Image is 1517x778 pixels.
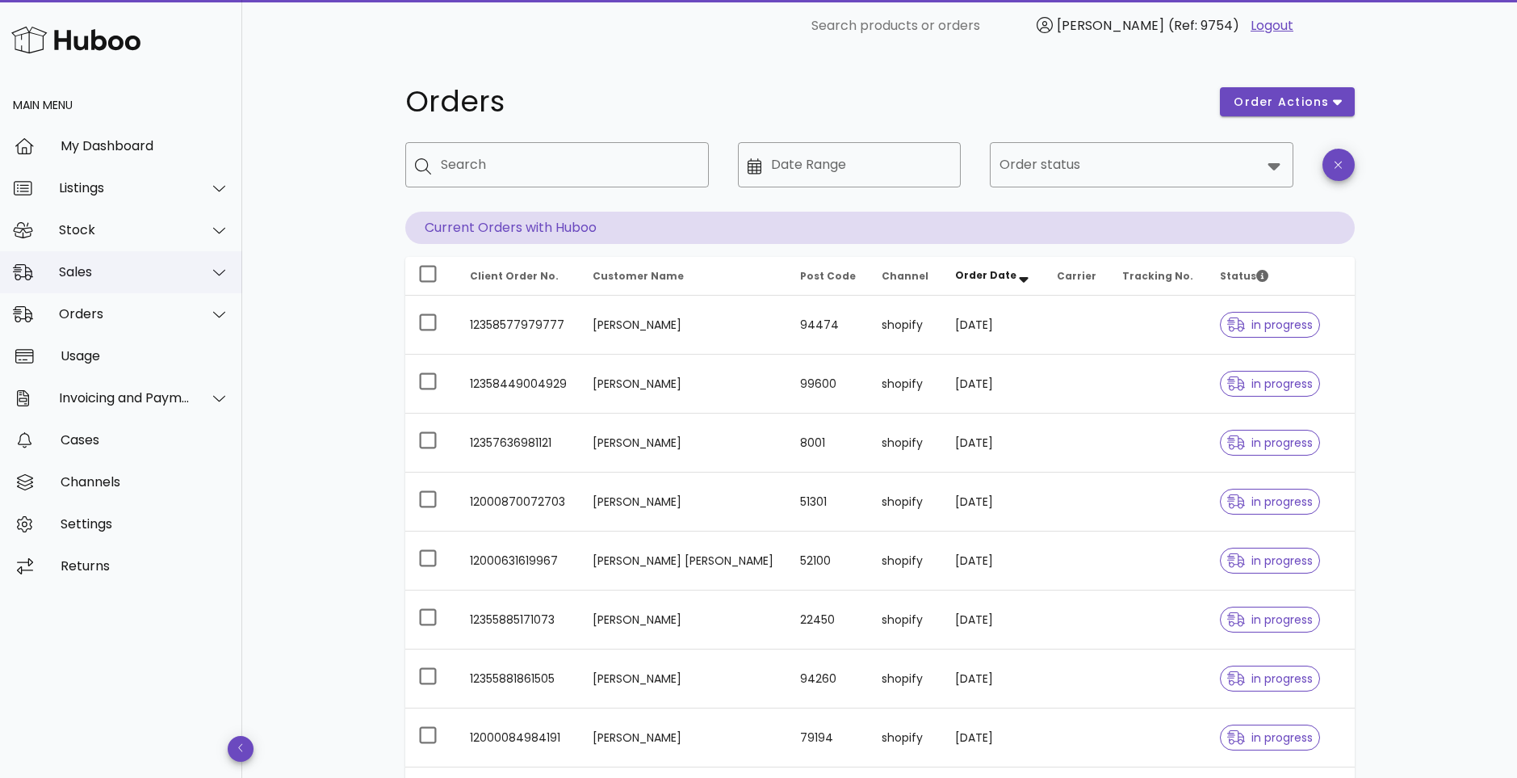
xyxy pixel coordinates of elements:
[1227,555,1313,566] span: in progress
[869,591,941,650] td: shopify
[787,532,869,591] td: 52100
[1109,257,1206,296] th: Tracking No.
[869,473,941,532] td: shopify
[61,348,229,364] div: Usage
[457,709,580,767] td: 12000084984191
[787,473,869,532] td: 51301
[942,532,1044,591] td: [DATE]
[59,390,191,406] div: Invoicing and Payments
[61,558,229,574] div: Returns
[942,473,1044,532] td: [DATE]
[11,23,140,57] img: Huboo Logo
[61,474,229,490] div: Channels
[882,269,928,283] span: Channel
[869,709,941,767] td: shopify
[457,296,580,355] td: 12358577979777
[1207,257,1355,296] th: Status
[942,650,1044,709] td: [DATE]
[942,709,1044,767] td: [DATE]
[457,473,580,532] td: 12000870072703
[457,532,580,591] td: 12000631619967
[869,296,941,355] td: shopify
[1233,94,1330,111] span: order actions
[942,414,1044,473] td: [DATE]
[787,355,869,414] td: 99600
[990,142,1293,187] div: Order status
[1227,319,1313,330] span: in progress
[1122,269,1193,283] span: Tracking No.
[61,516,229,532] div: Settings
[955,268,1016,282] span: Order Date
[1057,269,1096,283] span: Carrier
[457,414,580,473] td: 12357636981121
[580,473,787,532] td: [PERSON_NAME]
[1227,496,1313,507] span: in progress
[869,650,941,709] td: shopify
[59,306,191,322] div: Orders
[1227,437,1313,448] span: in progress
[787,296,869,355] td: 94474
[61,432,229,448] div: Cases
[59,222,191,238] div: Stock
[942,591,1044,650] td: [DATE]
[470,269,559,283] span: Client Order No.
[787,709,869,767] td: 79194
[1168,16,1239,35] span: (Ref: 9754)
[1220,87,1354,116] button: order actions
[580,414,787,473] td: [PERSON_NAME]
[787,257,869,296] th: Post Code
[1227,732,1313,743] span: in progress
[580,532,787,591] td: [PERSON_NAME] [PERSON_NAME]
[59,180,191,196] div: Listings
[787,414,869,473] td: 8001
[869,414,941,473] td: shopify
[1220,269,1268,283] span: Status
[457,650,580,709] td: 12355881861505
[61,138,229,153] div: My Dashboard
[580,257,787,296] th: Customer Name
[1227,673,1313,684] span: in progress
[1227,614,1313,625] span: in progress
[787,650,869,709] td: 94260
[580,355,787,414] td: [PERSON_NAME]
[593,269,684,283] span: Customer Name
[869,532,941,591] td: shopify
[787,591,869,650] td: 22450
[457,355,580,414] td: 12358449004929
[405,212,1355,244] p: Current Orders with Huboo
[1227,378,1313,389] span: in progress
[942,355,1044,414] td: [DATE]
[457,591,580,650] td: 12355885171073
[1044,257,1109,296] th: Carrier
[942,257,1044,296] th: Order Date: Sorted descending. Activate to remove sorting.
[869,257,941,296] th: Channel
[869,355,941,414] td: shopify
[405,87,1201,116] h1: Orders
[580,591,787,650] td: [PERSON_NAME]
[800,269,856,283] span: Post Code
[942,296,1044,355] td: [DATE]
[59,264,191,280] div: Sales
[457,257,580,296] th: Client Order No.
[1251,16,1293,36] a: Logout
[580,709,787,767] td: [PERSON_NAME]
[1057,16,1164,35] span: [PERSON_NAME]
[580,296,787,355] td: [PERSON_NAME]
[580,650,787,709] td: [PERSON_NAME]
